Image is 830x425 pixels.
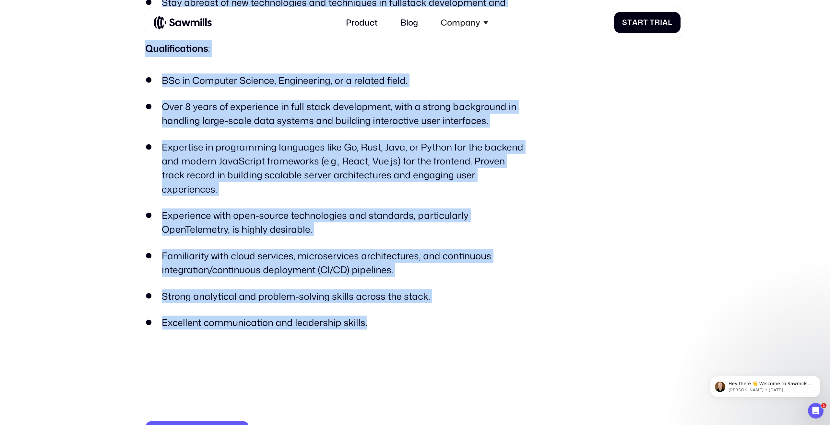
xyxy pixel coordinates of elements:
a: StartTrial [614,12,681,33]
p: ‍ [145,380,527,397]
span: a [632,18,638,27]
iframe: Intercom live chat [808,403,824,419]
li: Over 8 years of experience in full stack development, with a strong background in handling large-... [145,100,527,128]
p: ‍ [145,346,527,363]
div: Company [441,17,480,28]
span: i [660,18,662,27]
li: Excellent communication and leadership skills. [145,316,527,330]
span: S [622,18,627,27]
span: r [638,18,643,27]
a: Blog [394,11,424,34]
span: t [627,18,632,27]
li: Strong analytical and problem-solving skills across the stack. [145,289,527,303]
span: a [662,18,668,27]
strong: Qualifications [145,42,208,55]
span: T [650,18,655,27]
span: t [643,18,648,27]
li: Experience with open-source technologies and standards, particularly OpenTelemetry, is highly des... [145,208,527,236]
li: Expertise in programming languages like Go, Rust, Java, or Python for the backend and modern Java... [145,140,527,196]
span: r [655,18,660,27]
iframe: Intercom notifications message [700,362,830,408]
a: Product [339,11,384,34]
li: BSc in Computer Science, Engineering, or a related field. [145,73,527,87]
div: Company [434,11,494,34]
li: Familiarity with cloud services, microservices architectures, and continuous integration/continuo... [145,249,527,277]
p: : [145,40,527,57]
span: 1 [821,403,826,408]
span: l [668,18,672,27]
